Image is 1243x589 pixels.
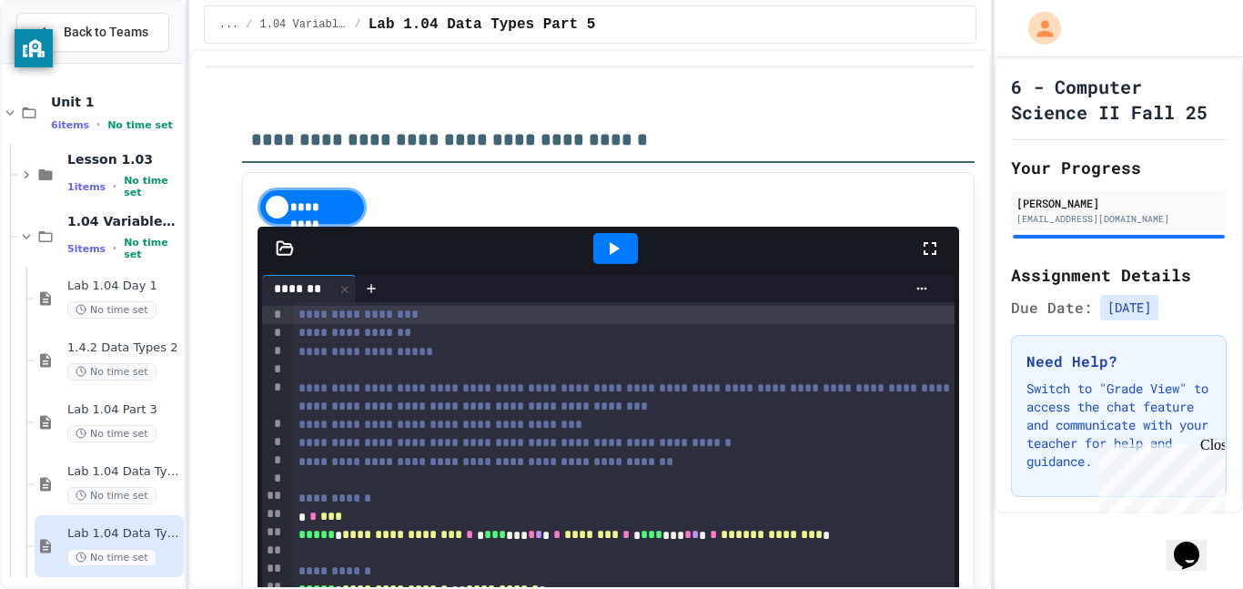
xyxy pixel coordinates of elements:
iframe: chat widget [1167,516,1225,571]
span: • [96,117,100,132]
span: Lab 1.04 Data Types Part 4 [67,464,180,480]
span: Lab 1.04 Day 1 [67,279,180,294]
span: No time set [107,119,173,131]
span: Back to Teams [64,23,148,42]
h3: Need Help? [1026,350,1211,372]
span: 5 items [67,243,106,255]
span: Unit 1 [51,94,180,110]
h1: 6 - Computer Science II Fall 25 [1011,74,1227,125]
span: 1.04 Variables and User Input [67,213,180,229]
h2: Assignment Details [1011,262,1227,288]
span: / [355,17,361,32]
span: Due Date: [1011,297,1093,319]
span: / [246,17,252,32]
span: No time set [67,487,157,504]
div: My Account [1009,7,1066,49]
span: ... [219,17,239,32]
span: [DATE] [1100,295,1158,320]
div: [PERSON_NAME] [1016,195,1221,211]
h2: Your Progress [1011,155,1227,180]
span: No time set [124,175,180,198]
span: No time set [67,363,157,381]
button: Back to Teams [16,13,169,52]
span: No time set [67,549,157,566]
iframe: chat widget [1092,437,1225,514]
span: Lab 1.04 Part 3 [67,402,180,418]
span: 1.4.2 Data Types 2 [67,340,180,356]
span: • [113,179,116,194]
span: No time set [67,425,157,442]
span: • [113,241,116,256]
div: Chat with us now!Close [7,7,126,116]
span: 6 items [51,119,89,131]
span: Lab 1.04 Data Types Part 5 [67,526,180,542]
button: privacy banner [15,29,53,67]
span: Lesson 1.03 [67,151,180,168]
span: No time set [67,301,157,319]
span: 1 items [67,181,106,193]
p: Switch to "Grade View" to access the chat feature and communicate with your teacher for help and ... [1026,380,1211,471]
div: [EMAIL_ADDRESS][DOMAIN_NAME] [1016,212,1221,226]
span: No time set [124,237,180,260]
span: 1.04 Variables and User Input [260,17,348,32]
span: Lab 1.04 Data Types Part 5 [369,14,596,36]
